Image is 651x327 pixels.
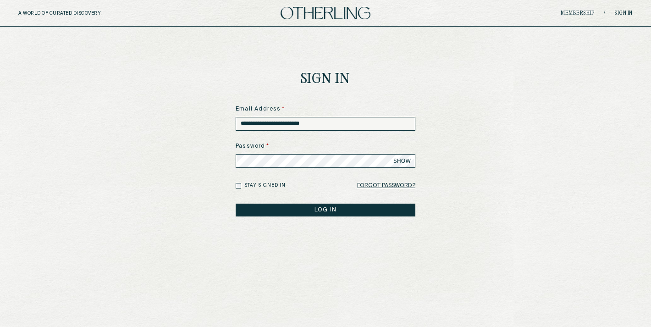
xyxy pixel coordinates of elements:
a: Forgot Password? [357,179,415,192]
a: Membership [561,11,595,16]
label: Email Address [236,105,415,113]
button: LOG IN [236,204,415,216]
label: Stay signed in [244,182,286,189]
label: Password [236,142,415,150]
h1: Sign In [301,72,350,87]
a: Sign in [614,11,633,16]
span: / [604,10,605,17]
h5: A WORLD OF CURATED DISCOVERY. [18,11,142,16]
img: logo [281,7,370,19]
span: SHOW [393,157,411,165]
